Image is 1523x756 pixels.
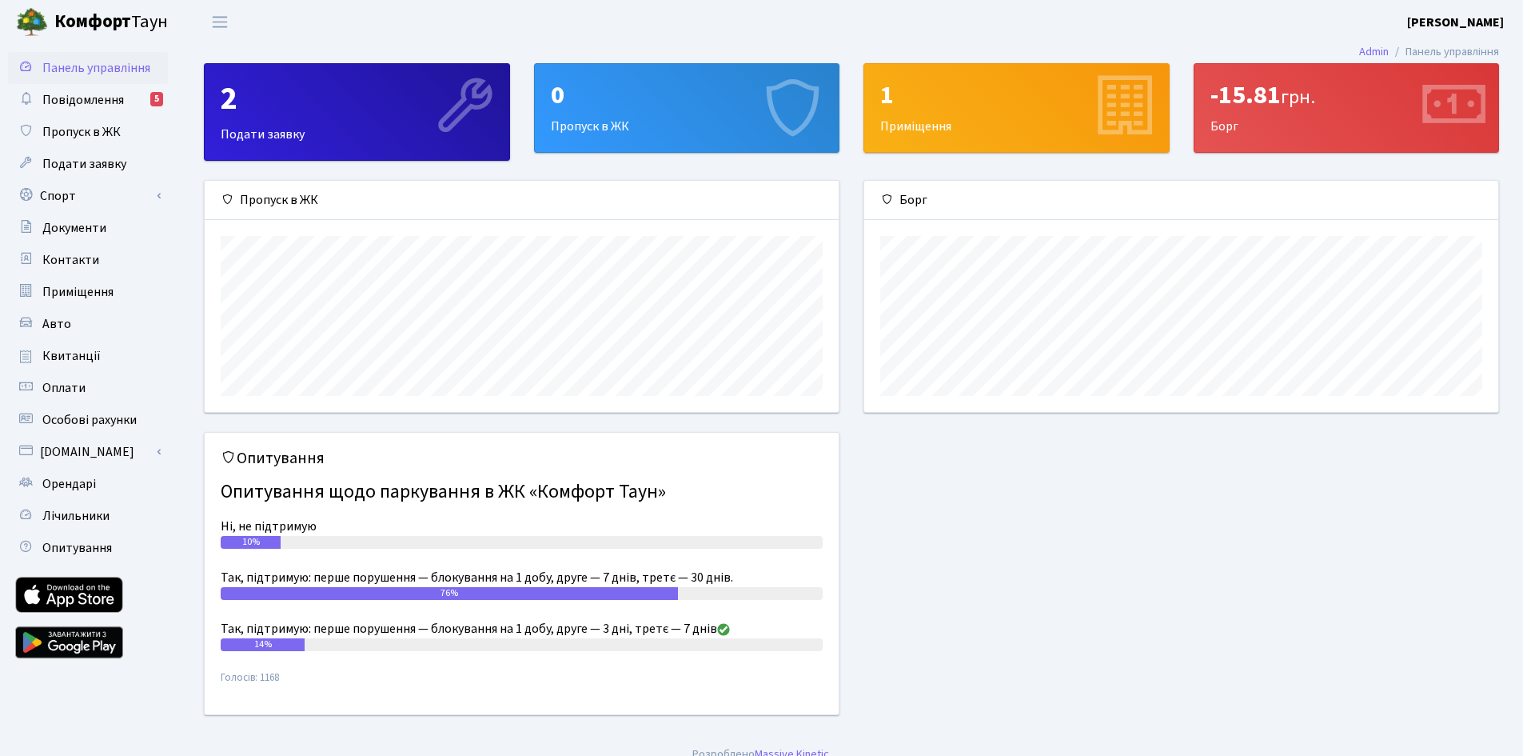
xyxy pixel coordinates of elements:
a: Опитування [8,532,168,564]
div: Приміщення [864,64,1169,152]
nav: breadcrumb [1335,35,1523,69]
span: Лічильники [42,507,110,525]
span: Панель управління [42,59,150,77]
li: Панель управління [1389,43,1499,61]
div: 0 [551,80,823,110]
div: 1 [880,80,1153,110]
div: Ні, не підтримую [221,517,823,536]
b: [PERSON_NAME] [1407,14,1504,31]
span: Приміщення [42,283,114,301]
div: Так, підтримую: перше порушення — блокування на 1 добу, друге — 3 дні, третє — 7 днів [221,619,823,638]
span: Квитанції [42,347,101,365]
span: Авто [42,315,71,333]
div: 2 [221,80,493,118]
span: Особові рахунки [42,411,137,429]
div: 10% [221,536,281,549]
h4: Опитування щодо паркування в ЖК «Комфорт Таун» [221,474,823,510]
a: Admin [1359,43,1389,60]
div: Борг [1194,64,1499,152]
a: Документи [8,212,168,244]
div: 76% [221,587,678,600]
b: Комфорт [54,9,131,34]
span: Повідомлення [42,91,124,109]
span: Контакти [42,251,99,269]
div: 5 [150,92,163,106]
a: [DOMAIN_NAME] [8,436,168,468]
a: Орендарі [8,468,168,500]
a: Особові рахунки [8,404,168,436]
div: 14% [221,638,305,651]
a: Повідомлення5 [8,84,168,116]
a: Приміщення [8,276,168,308]
a: Подати заявку [8,148,168,180]
span: Оплати [42,379,86,397]
a: 1Приміщення [863,63,1170,153]
div: -15.81 [1210,80,1483,110]
div: Подати заявку [205,64,509,160]
small: Голосів: 1168 [221,670,823,698]
img: logo.png [16,6,48,38]
a: Авто [8,308,168,340]
h5: Опитування [221,449,823,468]
a: Спорт [8,180,168,212]
a: 0Пропуск в ЖК [534,63,840,153]
a: Пропуск в ЖК [8,116,168,148]
a: [PERSON_NAME] [1407,13,1504,32]
span: Подати заявку [42,155,126,173]
span: Орендарі [42,475,96,493]
span: Документи [42,219,106,237]
a: 2Подати заявку [204,63,510,161]
a: Квитанції [8,340,168,372]
div: Пропуск в ЖК [205,181,839,220]
a: Лічильники [8,500,168,532]
a: Оплати [8,372,168,404]
span: Пропуск в ЖК [42,123,121,141]
div: Так, підтримую: перше порушення — блокування на 1 добу, друге — 7 днів, третє — 30 днів. [221,568,823,587]
div: Пропуск в ЖК [535,64,839,152]
a: Панель управління [8,52,168,84]
span: Опитування [42,539,112,557]
span: Таун [54,9,168,36]
div: Борг [864,181,1498,220]
span: грн. [1281,83,1315,111]
a: Контакти [8,244,168,276]
button: Переключити навігацію [200,9,240,35]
